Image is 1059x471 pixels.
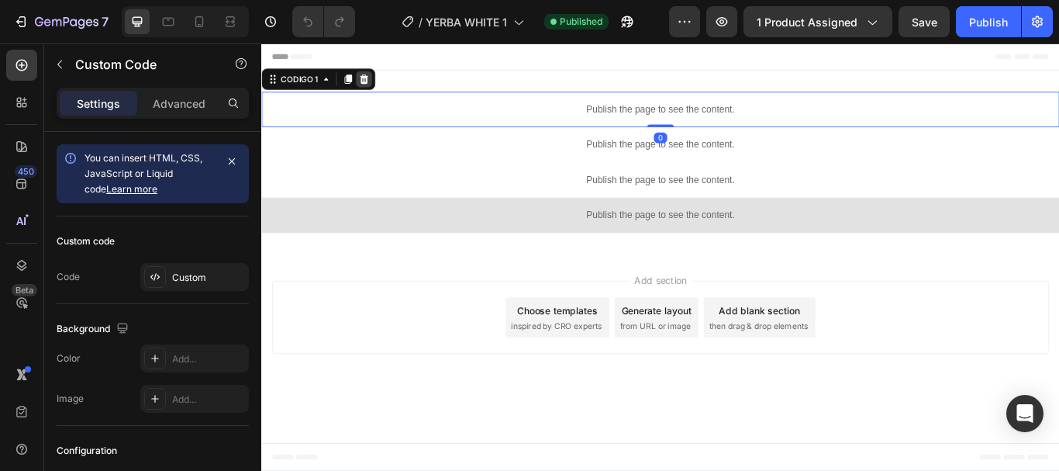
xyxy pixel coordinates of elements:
[57,234,115,248] div: Custom code
[57,392,84,406] div: Image
[292,6,355,37] div: Undo/Redo
[85,152,202,195] span: You can insert HTML, CSS, JavaScript or Liquid code
[426,14,507,30] span: YERBA WHITE 1
[522,323,637,337] span: then drag & drop elements
[172,271,245,285] div: Custom
[757,14,857,30] span: 1 product assigned
[560,15,602,29] span: Published
[457,104,473,116] div: 0
[15,165,37,178] div: 450
[1006,395,1043,432] div: Open Intercom Messenger
[75,55,207,74] p: Custom Code
[153,95,205,112] p: Advanced
[172,352,245,366] div: Add...
[6,6,116,37] button: 7
[291,323,397,337] span: inspired by CRO experts
[57,352,81,365] div: Color
[77,95,120,112] p: Settings
[57,444,117,458] div: Configuration
[969,14,1008,30] div: Publish
[418,323,501,337] span: from URL or image
[106,183,157,195] a: Learn more
[533,303,628,320] div: Add blank section
[172,393,245,407] div: Add...
[419,14,423,30] span: /
[912,16,937,29] span: Save
[956,6,1021,37] button: Publish
[420,303,502,320] div: Generate layout
[261,43,1059,471] iframe: Design area
[12,284,37,296] div: Beta
[429,268,502,285] span: Add section
[743,6,892,37] button: 1 product assigned
[298,303,392,320] div: Choose templates
[102,12,109,31] p: 7
[57,270,80,284] div: Code
[57,319,132,340] div: Background
[899,6,950,37] button: Save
